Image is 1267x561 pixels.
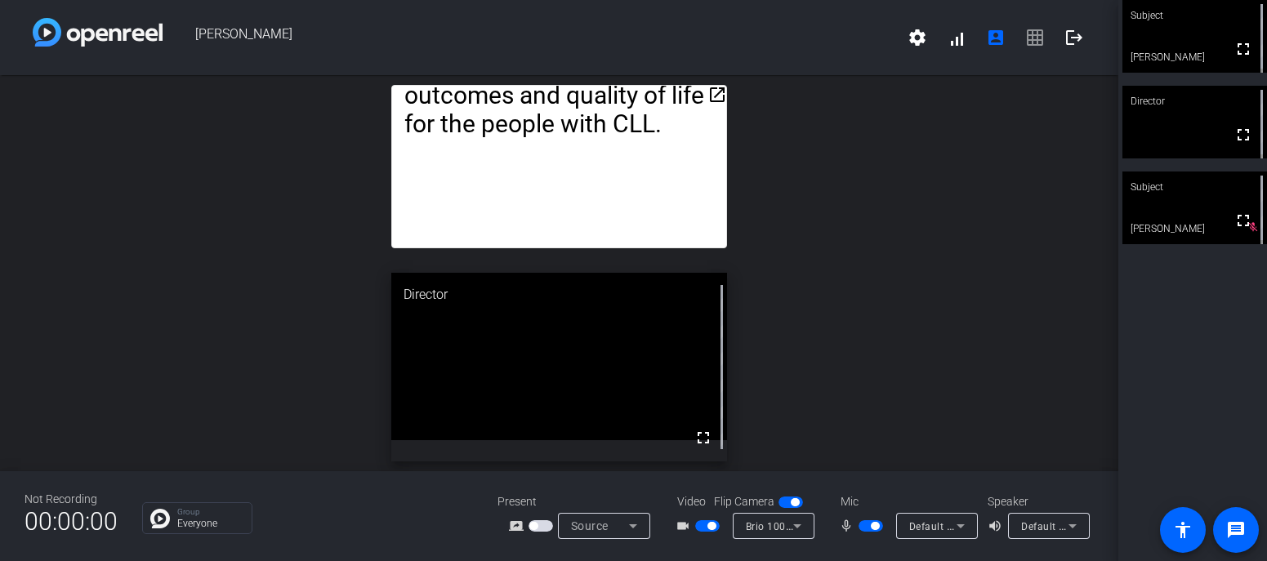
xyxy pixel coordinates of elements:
[1122,171,1267,203] div: Subject
[1234,211,1253,230] mat-icon: fullscreen
[1064,28,1084,47] mat-icon: logout
[391,273,727,317] div: Director
[150,509,170,528] img: Chat Icon
[988,516,1007,536] mat-icon: volume_up
[1226,520,1246,540] mat-icon: message
[707,85,727,105] mat-icon: open_in_new
[746,519,847,532] span: Brio 100 (046d:094c)
[986,28,1006,47] mat-icon: account_box
[177,519,243,528] p: Everyone
[694,428,713,447] mat-icon: fullscreen
[1122,86,1267,117] div: Director
[1234,39,1253,59] mat-icon: fullscreen
[908,28,927,47] mat-icon: settings
[988,493,1086,510] div: Speaker
[497,493,661,510] div: Present
[714,493,774,510] span: Flip Camera
[571,519,609,532] span: Source
[909,519,1121,532] span: Default - Microphone (Brio 100) (046d:094c)
[33,18,163,47] img: white-gradient.svg
[177,508,243,516] p: Group
[163,18,898,57] span: [PERSON_NAME]
[1173,520,1193,540] mat-icon: accessibility
[937,18,976,57] button: signal_cellular_alt
[1234,125,1253,145] mat-icon: fullscreen
[509,516,529,536] mat-icon: screen_share_outline
[25,491,118,508] div: Not Recording
[1021,519,1198,532] span: Default - Speakers (Realtek(R) Audio)
[677,493,706,510] span: Video
[25,501,118,541] span: 00:00:00
[824,493,988,510] div: Mic
[839,516,859,536] mat-icon: mic_none
[676,516,695,536] mat-icon: videocam_outline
